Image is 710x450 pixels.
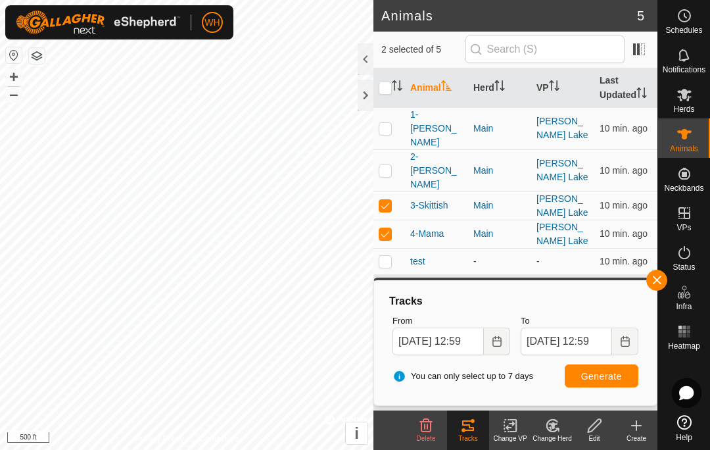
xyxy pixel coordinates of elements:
[392,314,510,328] label: From
[531,68,594,108] th: VP
[536,256,540,266] app-display-virtual-paddock-transition: -
[600,256,648,266] span: Aug 16, 2025 at 12:51 PM
[636,89,647,100] p-sorticon: Activate to sort
[665,26,702,34] span: Schedules
[536,222,588,246] a: [PERSON_NAME] Lake
[531,434,573,443] div: Change Herd
[521,314,638,328] label: To
[676,434,692,441] span: Help
[536,158,588,182] a: [PERSON_NAME] Lake
[565,364,638,387] button: Generate
[381,43,465,57] span: 2 selected of 5
[637,6,644,26] span: 5
[676,303,692,311] span: Infra
[600,200,648,211] span: Aug 16, 2025 at 12:51 PM
[536,193,588,218] a: [PERSON_NAME] Lake
[387,293,644,309] div: Tracks
[484,328,510,355] button: Choose Date
[468,68,531,108] th: Herd
[668,342,700,350] span: Heatmap
[29,48,45,64] button: Map Layers
[6,86,22,102] button: –
[600,228,648,239] span: Aug 16, 2025 at 12:51 PM
[673,105,694,113] span: Herds
[489,434,531,443] div: Change VP
[410,199,448,213] span: 3-Skittish
[600,165,648,176] span: Aug 16, 2025 at 12:51 PM
[410,150,463,191] span: 2-[PERSON_NAME]
[410,227,444,241] span: 4-Mama
[615,434,657,443] div: Create
[581,371,622,382] span: Generate
[346,422,367,444] button: i
[204,16,220,30] span: WH
[16,11,180,34] img: Gallagher Logo
[465,36,625,63] input: Search (S)
[473,227,526,241] div: Main
[673,263,695,271] span: Status
[473,255,526,268] div: -
[473,199,526,213] div: Main
[6,47,22,63] button: Reset Map
[663,66,705,74] span: Notifications
[441,82,452,93] p-sorticon: Activate to sort
[392,82,402,93] p-sorticon: Activate to sort
[354,424,359,442] span: i
[549,82,559,93] p-sorticon: Activate to sort
[392,370,533,383] span: You can only select up to 7 days
[594,68,657,108] th: Last Updated
[670,145,698,153] span: Animals
[405,68,468,108] th: Animal
[664,184,703,192] span: Neckbands
[536,116,588,140] a: [PERSON_NAME] Lake
[410,108,463,149] span: 1-[PERSON_NAME]
[573,434,615,443] div: Edit
[600,123,648,134] span: Aug 16, 2025 at 12:51 PM
[417,435,436,442] span: Delete
[473,164,526,178] div: Main
[473,122,526,136] div: Main
[612,328,638,355] button: Choose Date
[135,433,184,445] a: Privacy Policy
[447,434,489,443] div: Tracks
[494,82,505,93] p-sorticon: Activate to sort
[6,69,22,85] button: +
[658,410,710,447] a: Help
[676,224,691,232] span: VPs
[381,8,637,24] h2: Animals
[200,433,239,445] a: Contact Us
[410,255,425,268] span: test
